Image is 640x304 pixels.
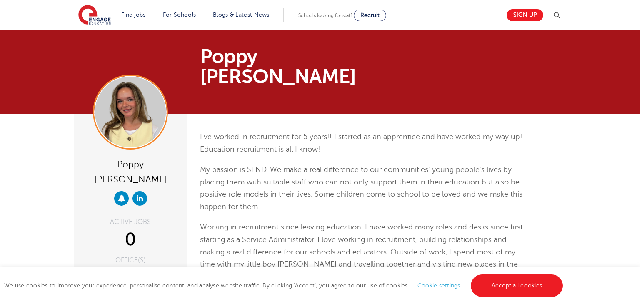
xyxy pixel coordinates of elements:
[80,229,181,250] div: 0
[78,5,111,26] img: Engage Education
[354,10,386,21] a: Recruit
[121,12,146,18] a: Find jobs
[4,282,565,289] span: We use cookies to improve your experience, personalise content, and analyse website traffic. By c...
[417,282,460,289] a: Cookie settings
[80,257,181,264] div: OFFICE(S)
[80,219,181,225] div: ACTIVE JOBS
[80,156,181,187] div: Poppy [PERSON_NAME]
[298,12,352,18] span: Schools looking for staff
[507,9,543,21] a: Sign up
[200,132,522,153] span: I’ve worked in recruitment for 5 years!! I started as an apprentice and have worked my way up! Ed...
[213,12,270,18] a: Blogs & Latest News
[360,12,380,18] span: Recruit
[163,12,196,18] a: For Schools
[200,223,523,280] span: Working in recruitment since leaving education, I have worked many roles and desks since first st...
[200,47,398,87] h1: Poppy [PERSON_NAME]
[471,274,563,297] a: Accept all cookies
[200,164,525,213] p: My passion is SEND. We make a real difference to our communities’ young people’s lives by placing...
